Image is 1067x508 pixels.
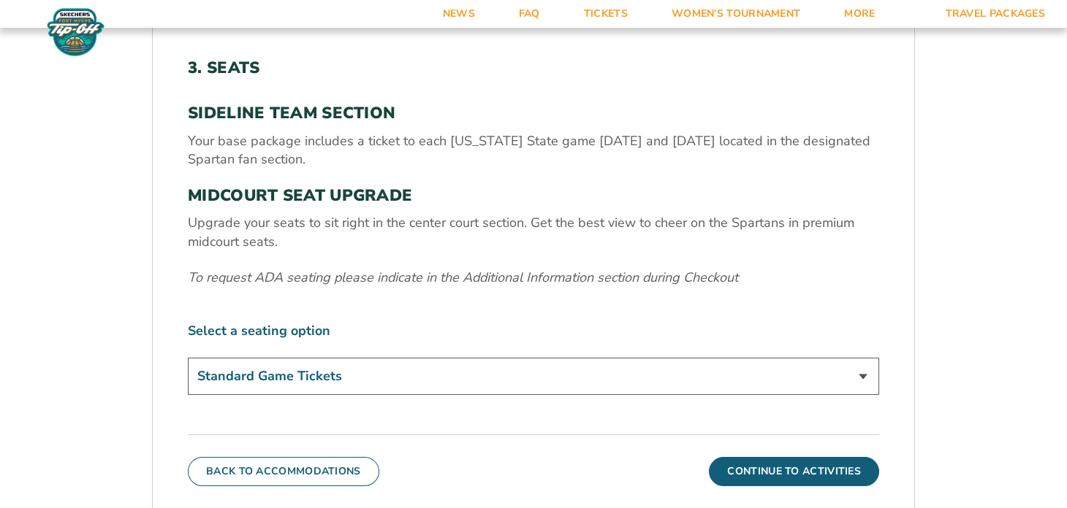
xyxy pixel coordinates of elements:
[188,269,738,286] em: To request ADA seating please indicate in the Additional Information section during Checkout
[188,104,879,123] h3: SIDELINE TEAM SECTION
[188,186,879,205] h3: MIDCOURT SEAT UPGRADE
[188,457,379,486] button: Back To Accommodations
[188,214,879,250] p: Upgrade your seats to sit right in the center court section. Get the best view to cheer on the Sp...
[188,58,879,77] h2: 3. Seats
[188,322,879,340] label: Select a seating option
[44,7,107,57] img: Fort Myers Tip-Off
[188,132,879,169] p: Your base package includes a ticket to each [US_STATE] State game [DATE] and [DATE] located in th...
[709,457,879,486] button: Continue To Activities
